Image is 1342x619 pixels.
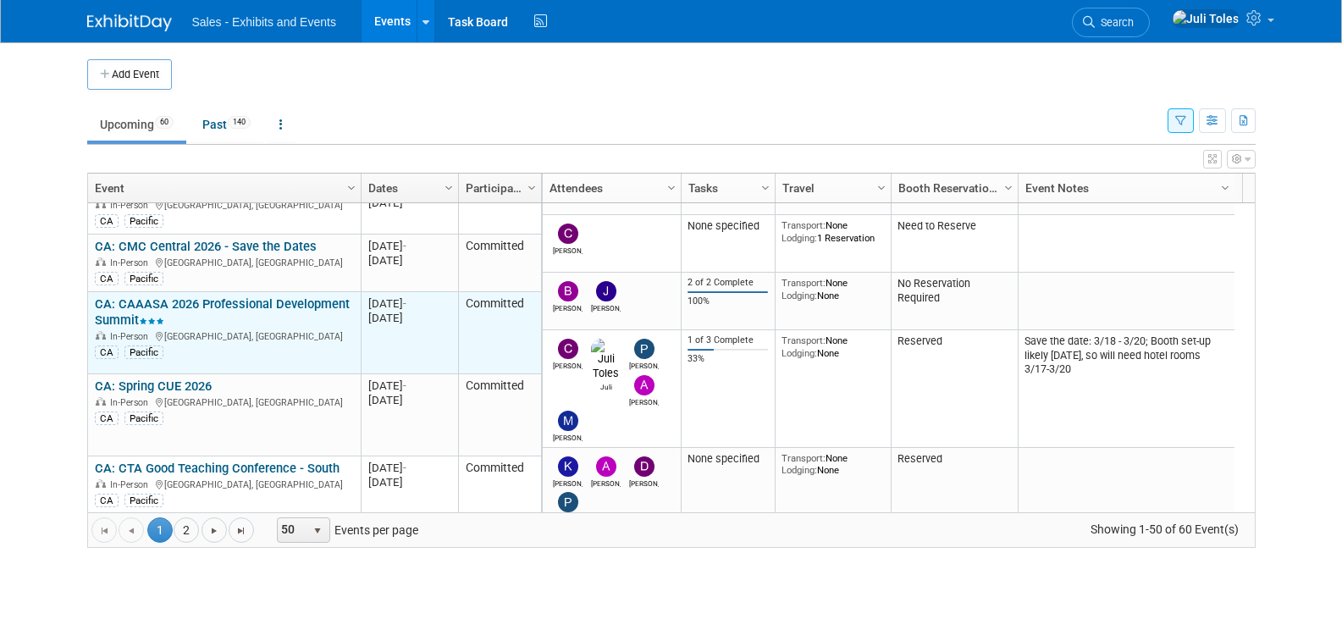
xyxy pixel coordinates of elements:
[95,345,119,359] div: CA
[525,181,538,195] span: Column Settings
[368,239,450,253] div: [DATE]
[553,431,583,442] div: Megan Robinson
[1095,16,1134,29] span: Search
[781,277,884,301] div: None None
[96,397,106,406] img: In-Person Event
[124,272,163,285] div: Pacific
[781,219,884,244] div: None 1 Reservation
[95,494,119,507] div: CA
[95,477,353,491] div: [GEOGRAPHIC_DATA], [GEOGRAPHIC_DATA]
[368,174,447,202] a: Dates
[629,359,659,370] div: Patti Savage
[1025,174,1223,202] a: Event Notes
[688,334,768,346] div: 1 of 3 Complete
[124,214,163,228] div: Pacific
[96,257,106,266] img: In-Person Event
[1218,181,1232,195] span: Column Settings
[368,311,450,325] div: [DATE]
[1018,330,1234,447] td: Save the date: 3/18 - 3/20; Booth set-up likely [DATE], so will need hotel rooms 3/17-3/20
[458,177,541,235] td: Considering
[345,181,358,195] span: Column Settings
[207,524,221,538] span: Go to the next page
[124,524,138,538] span: Go to the previous page
[756,174,775,199] a: Column Settings
[634,456,654,477] img: Dave Kootman
[96,200,106,208] img: In-Person Event
[688,452,768,466] div: None specified
[1072,8,1150,37] a: Search
[368,379,450,393] div: [DATE]
[558,492,578,512] img: Patti Savage
[591,339,621,379] img: Juli Toles
[553,477,583,488] div: Kristin McGinty
[781,290,817,301] span: Lodging:
[278,518,307,542] span: 50
[91,517,117,543] a: Go to the first page
[439,174,458,199] a: Column Settings
[999,174,1018,199] a: Column Settings
[95,197,353,212] div: [GEOGRAPHIC_DATA], [GEOGRAPHIC_DATA]
[634,339,654,359] img: Patti Savage
[95,296,350,328] a: CA: CAAASA 2026 Professional Development Summit
[202,517,227,543] a: Go to the next page
[558,411,578,431] img: Megan Robinson
[781,347,817,359] span: Lodging:
[403,379,406,392] span: -
[688,277,768,289] div: 2 of 2 Complete
[190,108,263,141] a: Past140
[87,14,172,31] img: ExhibitDay
[891,448,1018,530] td: Reserved
[192,15,336,29] span: Sales - Exhibits and Events
[629,395,659,406] div: Andres Gorbea
[558,456,578,477] img: Kristin McGinty
[110,331,153,342] span: In-Person
[688,296,768,307] div: 100%
[458,292,541,374] td: Committed
[553,301,583,312] div: Bellah Nelson
[403,240,406,252] span: -
[368,196,450,210] div: [DATE]
[174,517,199,543] a: 2
[522,174,541,199] a: Column Settings
[95,412,119,425] div: CA
[781,232,817,244] span: Lodging:
[368,253,450,268] div: [DATE]
[95,239,317,254] a: CA: CMC Central 2026 - Save the Dates
[235,524,248,538] span: Go to the last page
[596,281,616,301] img: Jerika Salvador
[458,374,541,456] td: Committed
[781,219,826,231] span: Transport:
[782,174,880,202] a: Travel
[342,174,361,199] a: Column Settings
[95,255,353,269] div: [GEOGRAPHIC_DATA], [GEOGRAPHIC_DATA]
[96,479,106,488] img: In-Person Event
[1074,517,1254,541] span: Showing 1-50 of 60 Event(s)
[872,174,891,199] a: Column Settings
[891,215,1018,273] td: Need to Reserve
[553,359,583,370] div: Christine Lurz
[124,494,163,507] div: Pacific
[97,524,111,538] span: Go to the first page
[124,412,163,425] div: Pacific
[662,174,681,199] a: Column Settings
[95,174,350,202] a: Event
[255,517,435,543] span: Events per page
[1002,181,1015,195] span: Column Settings
[558,339,578,359] img: Christine Lurz
[110,257,153,268] span: In-Person
[1216,174,1234,199] a: Column Settings
[458,235,541,292] td: Committed
[558,281,578,301] img: Bellah Nelson
[781,334,884,359] div: None None
[665,181,678,195] span: Column Settings
[466,174,530,202] a: Participation
[688,353,768,365] div: 33%
[228,116,251,129] span: 140
[442,181,456,195] span: Column Settings
[634,375,654,395] img: Andres Gorbea
[781,452,884,477] div: None None
[875,181,888,195] span: Column Settings
[1172,9,1240,28] img: Juli Toles
[110,200,153,211] span: In-Person
[759,181,772,195] span: Column Settings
